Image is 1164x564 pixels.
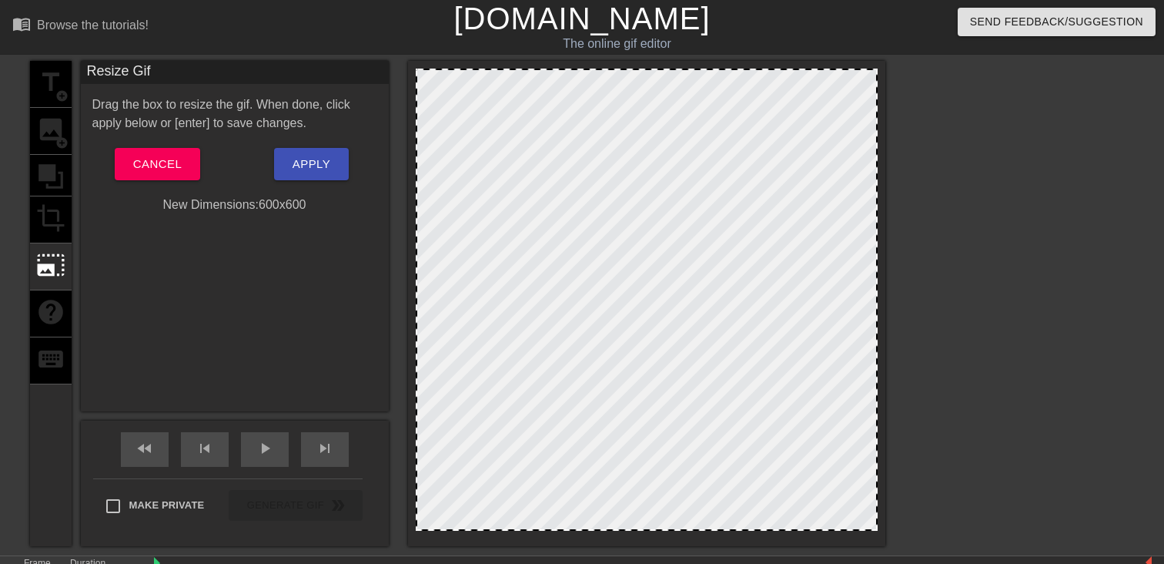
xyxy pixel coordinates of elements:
span: skip_previous [196,439,214,458]
button: Cancel [115,148,200,180]
div: New Dimensions: 600 x 600 [81,196,389,214]
span: Cancel [133,154,182,174]
div: Resize Gif [81,61,389,84]
button: Apply [274,148,349,180]
span: skip_next [316,439,334,458]
button: Send Feedback/Suggestion [958,8,1156,36]
span: photo_size_select_large [36,250,65,280]
span: play_arrow [256,439,274,458]
div: Drag the box to resize the gif. When done, click apply below or [enter] to save changes. [81,96,389,133]
a: [DOMAIN_NAME] [453,2,710,35]
span: Apply [293,154,330,174]
span: menu_book [12,15,31,33]
a: Browse the tutorials! [12,15,149,39]
div: Browse the tutorials! [37,18,149,32]
span: Send Feedback/Suggestion [970,12,1143,32]
span: Make Private [129,498,205,513]
div: The online gif editor [396,35,838,53]
span: fast_rewind [135,439,154,458]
